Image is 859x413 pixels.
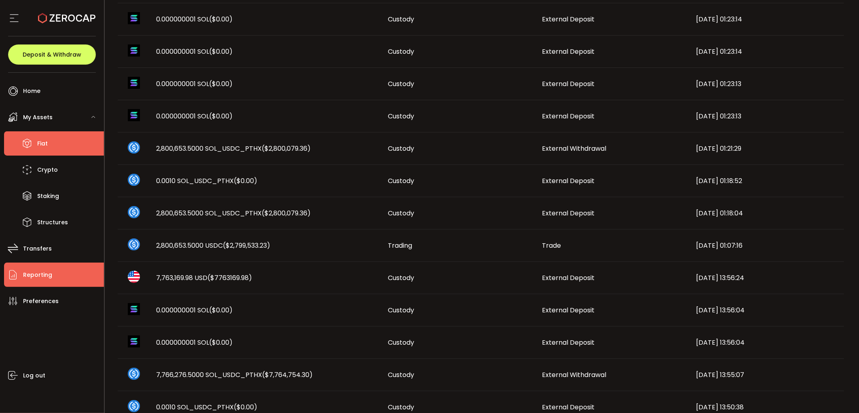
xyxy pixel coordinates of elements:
img: sol_portfolio.png [128,12,140,24]
span: Custody [388,209,415,218]
img: sol_portfolio.png [128,44,140,57]
div: [DATE] 01:21:29 [690,144,844,153]
span: External Withdrawal [542,144,607,153]
span: ($0.00) [209,338,233,347]
div: [DATE] 01:07:16 [690,241,844,250]
span: 0.000000001 SOL [157,47,233,56]
span: Reporting [23,269,52,281]
span: ($2,799,533.23) [223,241,271,250]
span: External Deposit [542,402,595,412]
span: 0.000000001 SOL [157,306,233,315]
span: External Deposit [542,338,595,347]
div: [DATE] 13:50:38 [690,402,844,412]
span: ($7,764,754.30) [262,370,313,379]
span: Custody [388,370,415,379]
span: External Deposit [542,79,595,88]
span: Custody [388,402,415,412]
span: Custody [388,144,415,153]
span: My Assets [23,112,53,123]
div: [DATE] 01:18:04 [690,209,844,218]
span: ($0.00) [234,176,258,185]
span: 7,763,169.98 USD [157,273,252,282]
span: ($2,800,079.36) [262,144,311,153]
div: [DATE] 01:23:13 [690,112,844,121]
span: ($7763169.98) [208,273,252,282]
span: 0.0010 SOL_USDC_PTHX [157,176,258,185]
span: Deposit & Withdraw [23,52,81,57]
span: Staking [37,190,59,202]
img: sol_portfolio.png [128,109,140,121]
div: [DATE] 13:56:04 [690,306,844,315]
img: sol_usdc_pthx_portfolio.png [128,206,140,218]
span: Custody [388,47,415,56]
span: External Deposit [542,112,595,121]
img: sol_usdc_pthx_portfolio.png [128,174,140,186]
span: Transfers [23,243,52,255]
span: External Withdrawal [542,370,607,379]
span: Home [23,85,40,97]
span: Custody [388,15,415,24]
span: Custody [388,79,415,88]
img: sol_portfolio.png [128,77,140,89]
span: External Deposit [542,47,595,56]
div: [DATE] 01:18:52 [690,176,844,185]
span: Custody [388,176,415,185]
span: External Deposit [542,273,595,282]
span: Trading [388,241,413,250]
img: sol_portfolio.png [128,303,140,315]
span: External Deposit [542,306,595,315]
span: ($0.00) [209,47,233,56]
span: External Deposit [542,15,595,24]
span: Custody [388,338,415,347]
div: [DATE] 13:56:24 [690,273,844,282]
span: Log out [23,370,45,381]
span: Crypto [37,164,58,176]
span: ($0.00) [209,306,233,315]
span: 7,766,276.5000 SOL_USDC_PTHX [157,370,313,379]
span: Custody [388,273,415,282]
span: Structures [37,217,68,228]
img: sol_usdc_pthx_portfolio.png [128,368,140,380]
span: ($0.00) [209,112,233,121]
button: Deposit & Withdraw [8,44,96,65]
span: ($0.00) [209,15,233,24]
span: ($2,800,079.36) [262,209,311,218]
span: 0.000000001 SOL [157,15,233,24]
span: 2,800,653.5000 SOL_USDC_PTHX [157,209,311,218]
div: [DATE] 13:55:07 [690,370,844,379]
img: sol_usdc_pthx_portfolio.png [128,141,140,154]
span: Trade [542,241,561,250]
img: usd_portfolio.svg [128,271,140,283]
span: 0.000000001 SOL [157,112,233,121]
span: 2,800,653.5000 USDC [157,241,271,250]
img: sol_usdc_pthx_portfolio.png [128,400,140,412]
span: 0.000000001 SOL [157,338,233,347]
span: Fiat [37,138,48,150]
div: [DATE] 01:23:13 [690,79,844,88]
span: 0.0010 SOL_USDC_PTHX [157,402,258,412]
span: 2,800,653.5000 SOL_USDC_PTHX [157,144,311,153]
span: Preferences [23,295,59,307]
span: External Deposit [542,176,595,185]
span: Custody [388,112,415,121]
iframe: Chat Widget [819,374,859,413]
span: ($0.00) [234,402,258,412]
span: ($0.00) [209,79,233,88]
div: [DATE] 01:23:14 [690,15,844,24]
div: [DATE] 01:23:14 [690,47,844,56]
div: [DATE] 13:56:04 [690,338,844,347]
span: 0.000000001 SOL [157,79,233,88]
span: Custody [388,306,415,315]
img: sol_portfolio.png [128,335,140,348]
img: usdc_portfolio.svg [128,238,140,251]
span: External Deposit [542,209,595,218]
